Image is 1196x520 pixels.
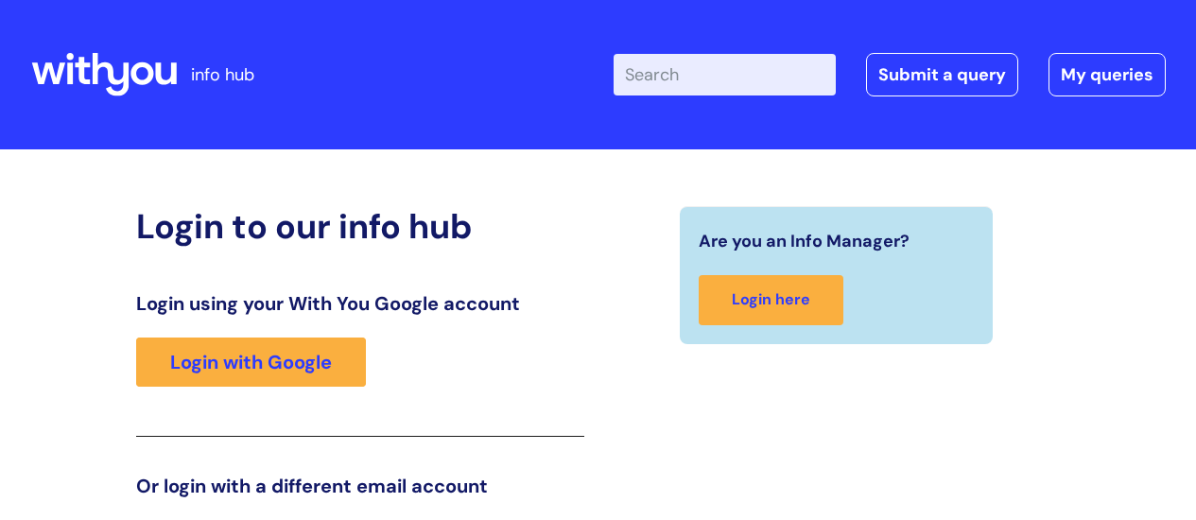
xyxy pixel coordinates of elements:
[699,275,843,325] a: Login here
[191,60,254,90] p: info hub
[614,54,836,95] input: Search
[699,226,910,256] span: Are you an Info Manager?
[136,206,584,247] h2: Login to our info hub
[136,475,584,497] h3: Or login with a different email account
[136,338,366,387] a: Login with Google
[866,53,1018,96] a: Submit a query
[1049,53,1166,96] a: My queries
[136,292,584,315] h3: Login using your With You Google account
